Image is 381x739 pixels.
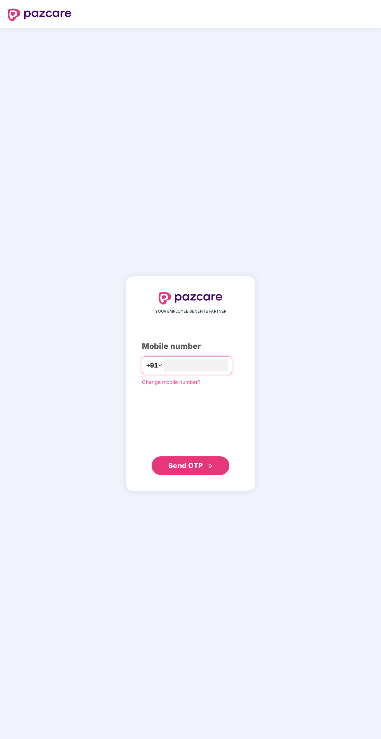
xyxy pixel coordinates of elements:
[152,456,229,475] button: Send OTPdouble-right
[159,292,222,304] img: logo
[155,308,226,315] span: YOUR EMPLOYEE BENEFITS PARTNER
[158,363,163,368] span: down
[142,379,201,385] a: Change mobile number?
[146,361,158,370] span: +91
[8,9,72,21] img: logo
[142,340,239,352] div: Mobile number
[168,461,203,470] span: Send OTP
[208,464,213,469] span: double-right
